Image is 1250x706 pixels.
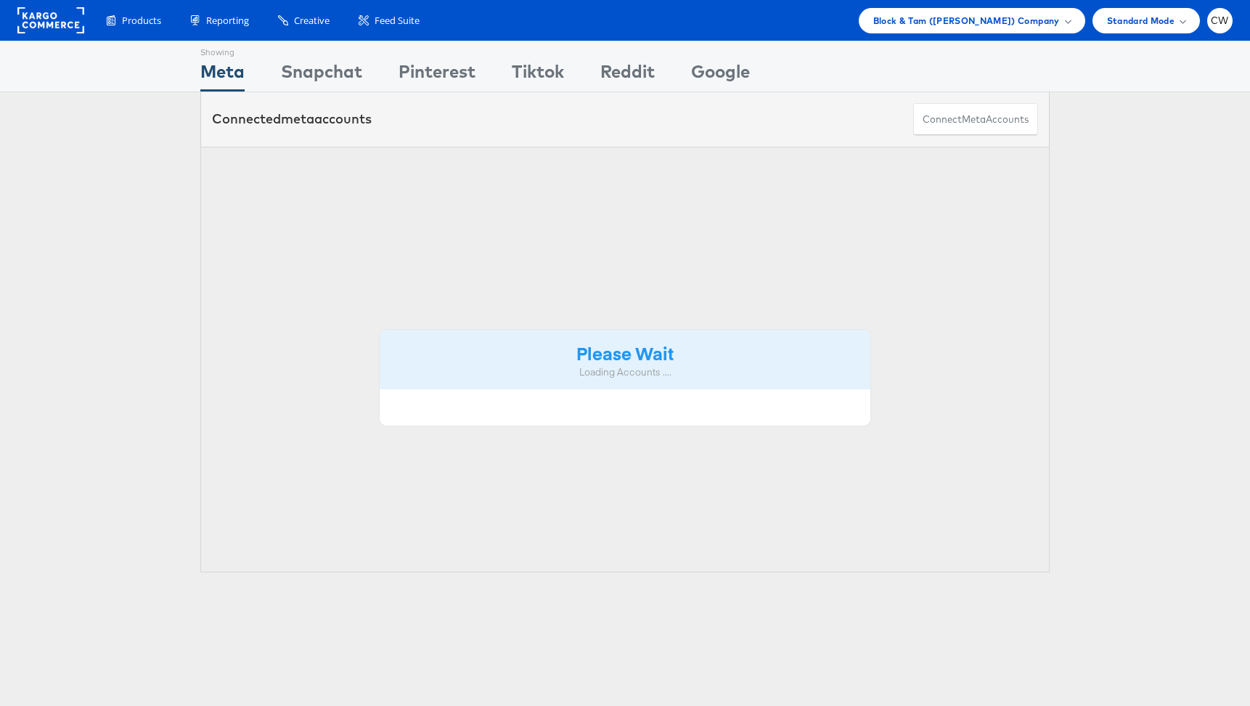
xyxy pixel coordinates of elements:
[200,41,245,59] div: Showing
[375,14,420,28] span: Feed Suite
[200,59,245,92] div: Meta
[391,365,859,379] div: Loading Accounts ....
[1107,13,1175,28] span: Standard Mode
[512,59,564,92] div: Tiktok
[294,14,330,28] span: Creative
[206,14,249,28] span: Reporting
[873,13,1060,28] span: Block & Tam ([PERSON_NAME]) Company
[281,59,362,92] div: Snapchat
[576,341,674,365] strong: Please Wait
[281,110,314,127] span: meta
[122,14,161,28] span: Products
[600,59,655,92] div: Reddit
[212,110,372,129] div: Connected accounts
[691,59,750,92] div: Google
[962,113,986,126] span: meta
[913,103,1038,136] button: ConnectmetaAccounts
[1211,16,1229,25] span: CW
[399,59,475,92] div: Pinterest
